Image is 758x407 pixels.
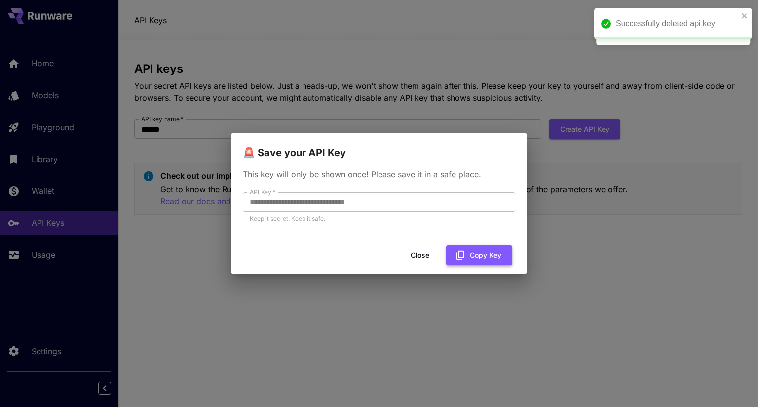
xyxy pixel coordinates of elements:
[250,214,508,224] p: Keep it secret. Keep it safe.
[250,188,275,196] label: API Key
[616,18,738,30] div: Successfully deleted api key
[446,245,512,266] button: Copy Key
[243,169,515,180] p: This key will only be shown once! Please save it in a safe place.
[398,245,442,266] button: Close
[231,133,527,161] h2: 🚨 Save your API Key
[741,12,748,20] button: close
